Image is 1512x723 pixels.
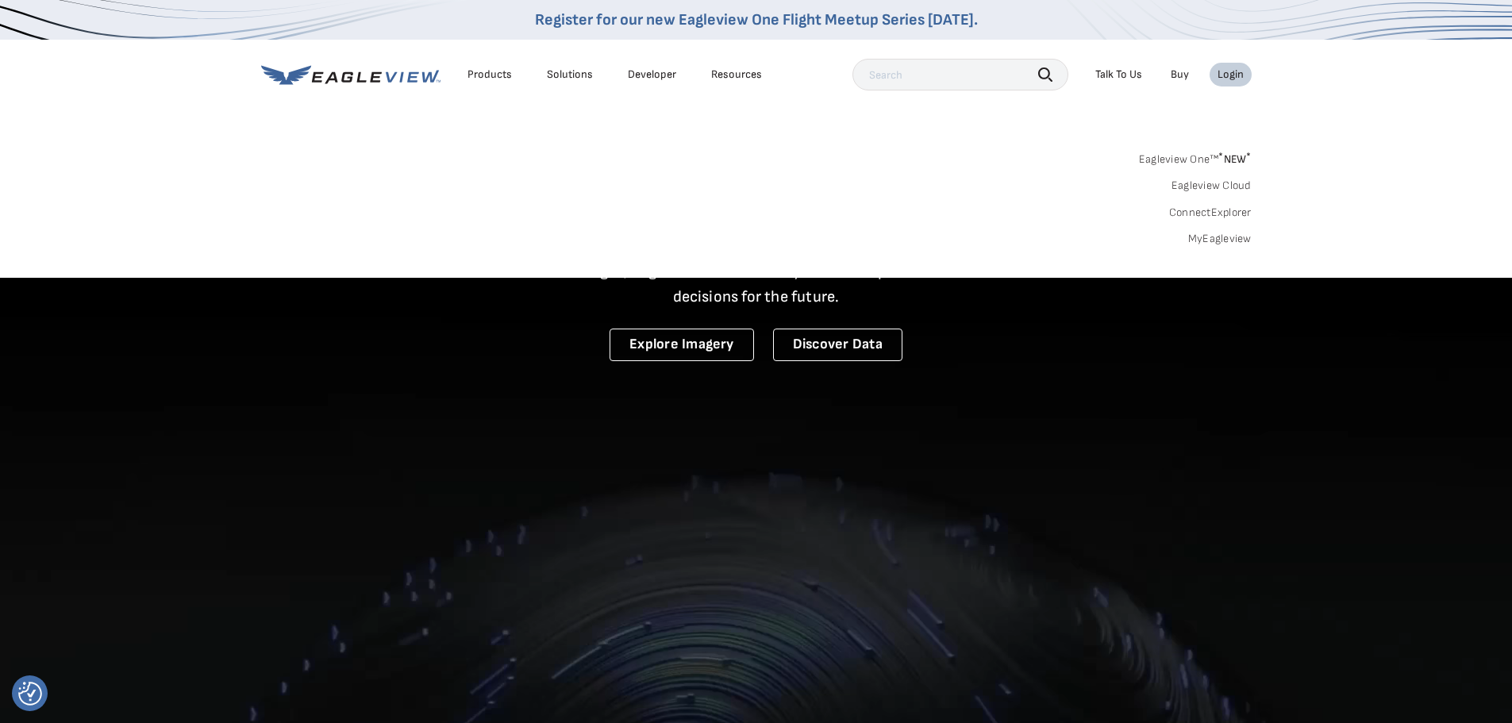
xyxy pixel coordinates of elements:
button: Consent Preferences [18,682,42,706]
a: MyEagleview [1188,232,1252,246]
a: Eagleview Cloud [1172,179,1252,193]
span: NEW [1218,152,1251,166]
a: ConnectExplorer [1169,206,1252,220]
div: Products [467,67,512,82]
a: Developer [628,67,676,82]
img: Revisit consent button [18,682,42,706]
a: Eagleview One™*NEW* [1139,148,1252,166]
div: Login [1218,67,1244,82]
a: Discover Data [773,329,902,361]
div: Resources [711,67,762,82]
a: Register for our new Eagleview One Flight Meetup Series [DATE]. [535,10,978,29]
div: Solutions [547,67,593,82]
input: Search [852,59,1068,90]
a: Buy [1171,67,1189,82]
a: Explore Imagery [610,329,754,361]
div: Talk To Us [1095,67,1142,82]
